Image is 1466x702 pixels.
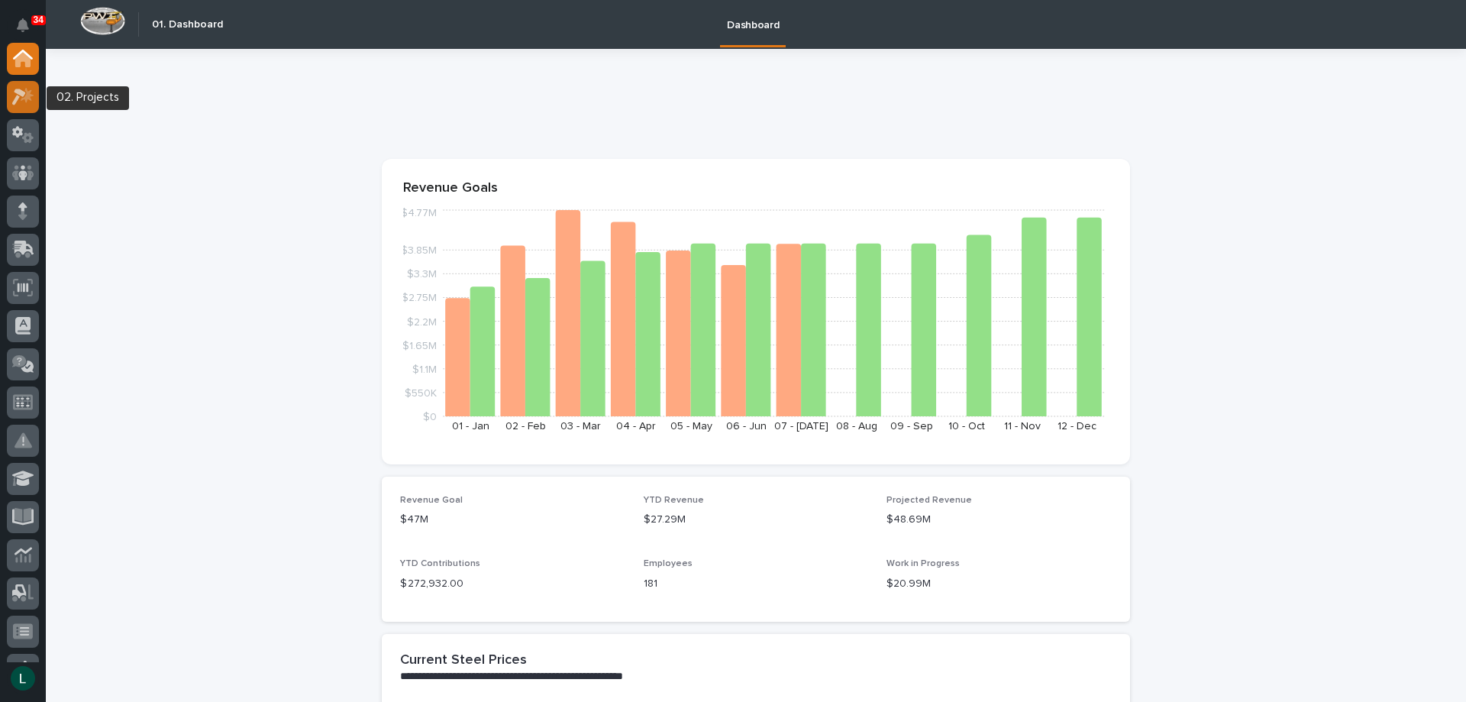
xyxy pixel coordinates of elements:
tspan: $3.3M [407,269,437,280]
h2: 01. Dashboard [152,18,223,31]
text: 08 - Aug [836,421,877,432]
div: Notifications34 [19,18,39,43]
tspan: $4.77M [401,208,437,218]
tspan: $1.1M [412,364,437,374]
button: Notifications [7,9,39,41]
span: YTD Contributions [400,559,480,568]
span: Projected Revenue [886,496,972,505]
span: Revenue Goal [400,496,463,505]
tspan: $3.85M [401,245,437,256]
p: $48.69M [886,512,1112,528]
text: 11 - Nov [1004,421,1041,432]
tspan: $550K [405,387,437,398]
tspan: $0 [423,412,437,422]
span: Employees [644,559,693,568]
text: 05 - May [670,421,712,432]
text: 01 - Jan [452,421,489,432]
span: YTD Revenue [644,496,704,505]
p: 34 [34,15,44,25]
text: 04 - Apr [616,421,656,432]
p: $20.99M [886,576,1112,592]
text: 06 - Jun [726,421,767,432]
text: 02 - Feb [505,421,546,432]
p: 181 [644,576,869,592]
img: Workspace Logo [80,7,125,35]
p: $ 272,932.00 [400,576,625,592]
tspan: $2.75M [402,293,437,303]
text: 03 - Mar [560,421,601,432]
text: 09 - Sep [890,421,933,432]
tspan: $2.2M [407,316,437,327]
text: 12 - Dec [1058,421,1096,432]
p: Revenue Goals [403,180,1109,197]
text: 07 - [DATE] [774,421,828,432]
h2: Current Steel Prices [400,652,527,669]
tspan: $1.65M [402,340,437,351]
p: $27.29M [644,512,869,528]
button: users-avatar [7,662,39,694]
p: $47M [400,512,625,528]
span: Work in Progress [886,559,960,568]
text: 10 - Oct [948,421,985,432]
